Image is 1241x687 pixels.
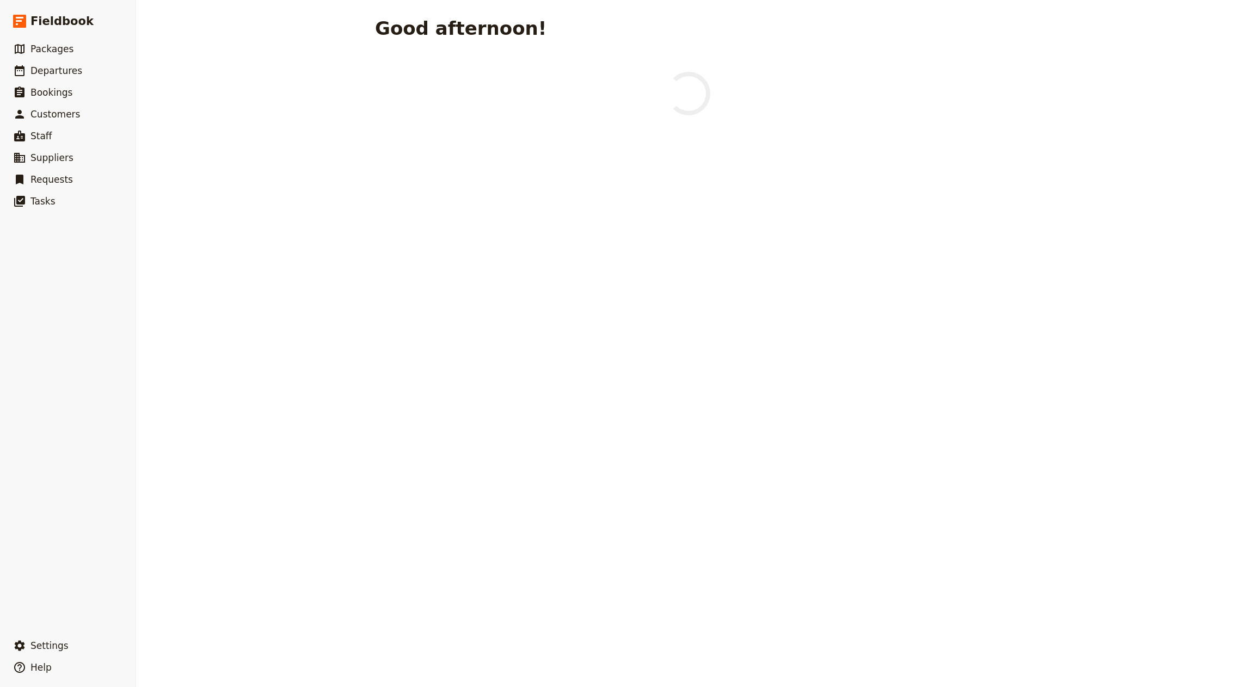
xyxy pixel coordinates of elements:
span: Requests [30,174,73,185]
span: Departures [30,65,82,76]
span: Bookings [30,87,72,98]
h1: Good afternoon! [375,17,546,39]
span: Tasks [30,196,56,207]
span: Fieldbook [30,13,94,29]
span: Help [30,662,52,673]
span: Customers [30,109,80,120]
span: Suppliers [30,152,73,163]
span: Packages [30,44,73,54]
span: Staff [30,131,52,141]
span: Settings [30,640,69,651]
